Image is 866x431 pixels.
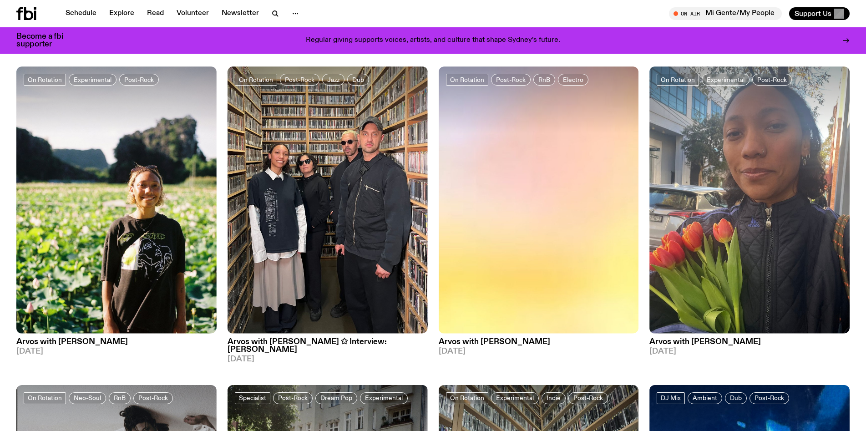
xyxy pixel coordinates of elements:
span: RnB [538,76,550,83]
a: Post-Rock [133,392,173,404]
span: Specialist [239,395,266,401]
span: Experimental [365,395,403,401]
h3: Arvos with [PERSON_NAME] [649,338,850,346]
p: Regular giving supports voices, artists, and culture that shape Sydney’s future. [306,36,560,45]
span: Dream Pop [320,395,352,401]
span: On Rotation [239,76,273,83]
span: Post-Rock [757,76,787,83]
span: Dub [730,395,742,401]
a: Experimental [360,392,408,404]
span: Electro [563,76,583,83]
span: Ambient [693,395,717,401]
span: Jazz [327,76,339,83]
a: Experimental [69,74,116,86]
span: RnB [114,395,126,401]
a: On Rotation [446,392,488,404]
span: On Rotation [661,76,695,83]
a: Explore [104,7,140,20]
a: Specialist [235,392,270,404]
a: Arvos with [PERSON_NAME] ✩ Interview: [PERSON_NAME][DATE] [228,334,428,363]
a: RnB [109,392,131,404]
span: [DATE] [439,348,639,355]
a: Experimental [491,392,539,404]
a: Arvos with [PERSON_NAME][DATE] [439,334,639,355]
span: Support Us [795,10,831,18]
span: Post-Rock [138,395,168,401]
a: Arvos with [PERSON_NAME][DATE] [649,334,850,355]
a: Read [142,7,169,20]
a: On Rotation [657,74,699,86]
span: Post-Rock [285,76,314,83]
a: Ambient [688,392,722,404]
a: On Rotation [446,74,488,86]
a: Post-Rock [750,392,789,404]
span: Neo-Soul [74,395,101,401]
h3: Arvos with [PERSON_NAME] [439,338,639,346]
span: Indie [547,395,561,401]
a: Post-Rock [491,74,531,86]
a: DJ Mix [657,392,685,404]
a: Arvos with [PERSON_NAME][DATE] [16,334,217,355]
span: Post-Rock [496,76,526,83]
a: Dream Pop [315,392,357,404]
a: Experimental [702,74,750,86]
a: On Rotation [24,74,66,86]
a: RnB [533,74,555,86]
a: Schedule [60,7,102,20]
a: Post-Rock [568,392,608,404]
img: a colourful gradient of pastel colours [439,66,639,333]
h3: Become a fbi supporter [16,33,75,48]
a: Neo-Soul [69,392,106,404]
button: Support Us [789,7,850,20]
a: Electro [558,74,588,86]
span: Dub [352,76,364,83]
span: Post-Rock [124,76,154,83]
span: [DATE] [16,348,217,355]
h3: Arvos with [PERSON_NAME] ✩ Interview: [PERSON_NAME] [228,338,428,354]
a: On Rotation [24,392,66,404]
a: Dub [347,74,369,86]
a: Post-Rock [752,74,792,86]
span: [DATE] [649,348,850,355]
a: Post-Rock [280,74,319,86]
span: [DATE] [228,355,428,363]
a: Jazz [322,74,344,86]
span: On Rotation [28,76,62,83]
a: Newsletter [216,7,264,20]
img: Bri is wearing a black puffer jacket and holding a bouquet of pink and yellow flowers. [649,66,850,333]
span: Experimental [707,76,744,83]
span: DJ Mix [661,395,681,401]
span: On Rotation [28,395,62,401]
a: Indie [542,392,566,404]
a: Post-Rock [273,392,313,404]
span: Experimental [496,395,534,401]
span: Post-Rock [755,395,784,401]
button: On AirMi Gente/My People [669,7,782,20]
span: On Rotation [450,395,484,401]
img: four people wearing black standing together in front of a wall of CDs [228,66,428,333]
a: Volunteer [171,7,214,20]
a: Post-Rock [119,74,159,86]
a: On Rotation [235,74,277,86]
span: On Rotation [450,76,484,83]
a: Dub [725,392,747,404]
h3: Arvos with [PERSON_NAME] [16,338,217,346]
span: Experimental [74,76,111,83]
span: Post-Rock [573,395,603,401]
img: Bri is smiling and wearing a black t-shirt. She is standing in front of a lush, green field. Ther... [16,66,217,333]
span: Post-Rock [278,395,308,401]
